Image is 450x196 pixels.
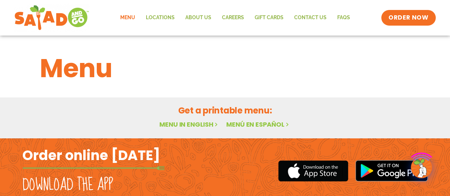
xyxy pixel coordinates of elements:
h1: Menu [40,49,411,88]
img: new-SAG-logo-768×292 [14,4,89,32]
h2: Order online [DATE] [22,147,160,164]
a: Careers [217,10,249,26]
a: Menu [115,10,141,26]
a: Locations [141,10,180,26]
span: ORDER NOW [388,14,428,22]
img: appstore [278,159,348,182]
img: google_play [355,160,428,181]
img: fork [22,166,165,170]
a: GIFT CARDS [249,10,289,26]
h2: Get a printable menu: [40,104,411,117]
a: FAQs [332,10,355,26]
a: Contact Us [289,10,332,26]
h2: Download the app [22,175,113,195]
a: Menú en español [226,120,290,129]
a: Menu in English [159,120,219,129]
a: ORDER NOW [381,10,435,26]
nav: Menu [115,10,355,26]
a: About Us [180,10,217,26]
